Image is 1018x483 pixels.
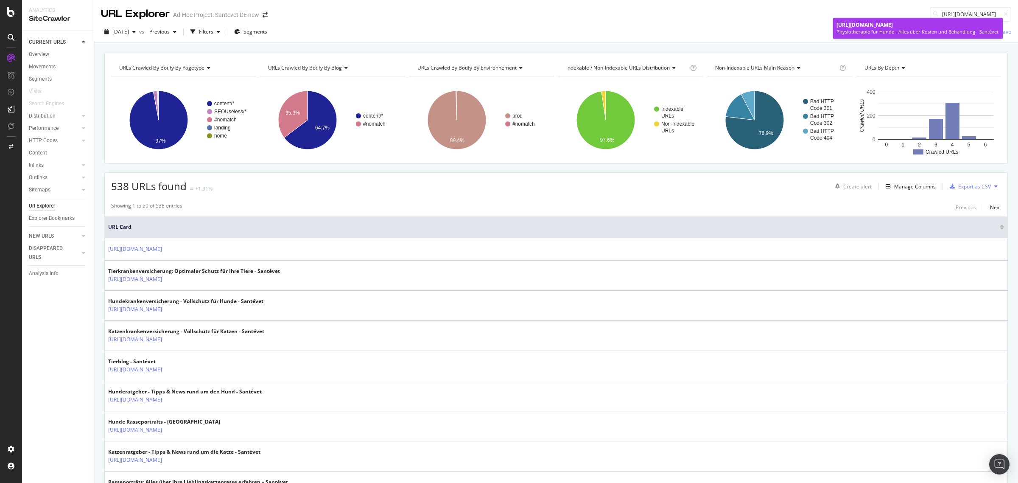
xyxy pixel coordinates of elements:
[990,202,1001,212] button: Next
[29,124,59,133] div: Performance
[810,113,834,119] text: Bad HTTP
[111,179,187,193] span: 538 URLs found
[873,137,875,143] text: 0
[859,99,864,132] text: Crawled URLs
[111,83,256,157] div: A chart.
[363,121,386,127] text: #nomatch
[951,142,954,148] text: 4
[856,83,1001,157] svg: A chart.
[29,112,79,121] a: Distribution
[108,305,162,314] a: [URL][DOMAIN_NAME]
[108,335,162,344] a: [URL][DOMAIN_NAME]
[512,113,523,119] text: prod
[29,124,79,133] a: Performance
[661,113,674,119] text: URLs
[108,245,162,253] a: [URL][DOMAIN_NAME]
[29,185,79,194] a: Sitemaps
[512,121,535,127] text: #nomatch
[117,61,248,75] h4: URLs Crawled By Botify By pagetype
[29,112,56,121] div: Distribution
[832,180,872,193] button: Create alert
[214,109,246,115] text: SEOUseless/*
[119,64,204,71] span: URLs Crawled By Botify By pagetype
[29,149,88,157] a: Content
[29,136,79,145] a: HTTP Codes
[934,142,937,148] text: 3
[29,202,88,211] a: Url Explorer
[260,83,405,157] svg: A chart.
[173,11,259,19] div: Ad-Hoc Project: Santevet DE new
[29,244,72,262] div: DISAPPEARED URLS
[214,133,227,139] text: home
[29,75,88,84] a: Segments
[759,130,773,136] text: 76.9%
[707,83,852,157] svg: A chart.
[187,25,224,39] button: Filters
[214,101,235,107] text: content/*
[29,149,47,157] div: Content
[195,185,213,192] div: +1.31%
[29,161,44,170] div: Inlinks
[108,328,264,335] div: Katzenkrankenversicherung - Vollschutz für Katzen - Santévet
[968,142,970,148] text: 5
[864,64,899,71] span: URLs by Depth
[214,117,237,123] text: #nomatch
[108,456,162,464] a: [URL][DOMAIN_NAME]
[930,7,1011,22] input: Find a URL
[285,110,300,116] text: 35.3%
[156,138,166,144] text: 97%
[926,149,958,155] text: Crawled URLs
[417,64,517,71] span: URLs Crawled By Botify By environnement
[833,18,1003,39] a: [URL][DOMAIN_NAME]Physiotherapie für Hunde - Alles über Kosten und Behandlung - Santévet
[363,113,383,119] text: content/*
[810,128,834,134] text: Bad HTTP
[29,232,79,241] a: NEW URLS
[566,64,670,71] span: Indexable / Non-Indexable URLs distribution
[101,7,170,21] div: URL Explorer
[882,181,936,191] button: Manage Columns
[558,83,703,157] svg: A chart.
[108,448,260,456] div: Katzenratgeber - Tipps & News rund um die Katze - Santévet
[713,61,837,75] h4: Non-Indexable URLs Main Reason
[29,173,48,182] div: Outlinks
[112,28,129,35] span: 2025 Sep. 16th
[810,105,832,111] text: Code 301
[836,28,999,35] div: Physiotherapie für Hunde - Alles über Kosten und Behandlung - Santévet
[565,61,688,75] h4: Indexable / Non-Indexable URLs Distribution
[836,21,893,28] span: [URL][DOMAIN_NAME]
[29,232,54,241] div: NEW URLS
[661,106,683,112] text: Indexable
[190,188,193,190] img: Equal
[29,14,87,24] div: SiteCrawler
[266,61,397,75] h4: URLs Crawled By Botify By blog
[108,418,220,426] div: Hunde Rasseportraits - [GEOGRAPHIC_DATA]
[29,214,75,223] div: Explorer Bookmarks
[867,89,875,95] text: 400
[29,87,42,96] div: Visits
[29,214,88,223] a: Explorer Bookmarks
[918,142,921,148] text: 2
[108,358,180,365] div: Tierblog - Santévet
[139,28,146,35] span: vs
[661,128,674,134] text: URLs
[108,388,262,396] div: Hunderatgeber - Tipps & News rund um den Hund - Santévet
[946,180,991,193] button: Export as CSV
[956,204,976,211] div: Previous
[29,7,87,14] div: Analytics
[263,12,268,18] div: arrow-right-arrow-left
[214,125,231,131] text: landing
[984,142,987,148] text: 6
[600,137,615,143] text: 97.6%
[810,120,832,126] text: Code 302
[29,244,79,262] a: DISAPPEARED URLS
[199,28,213,35] div: Filters
[29,38,66,47] div: CURRENT URLS
[29,202,55,211] div: Url Explorer
[315,125,330,131] text: 64.7%
[101,25,139,39] button: [DATE]
[894,183,936,190] div: Manage Columns
[29,75,52,84] div: Segments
